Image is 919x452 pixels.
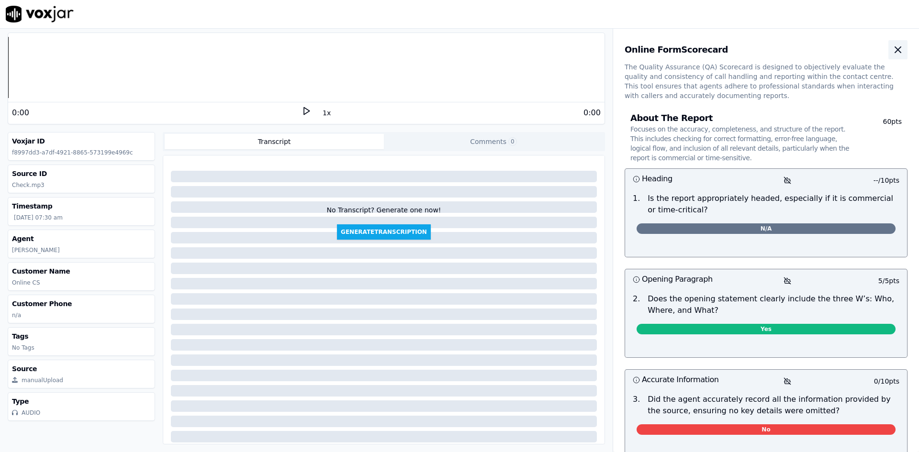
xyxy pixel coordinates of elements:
p: The Quality Assurance (QA) Scorecard is designed to objectively evaluate the quality and consiste... [625,62,908,100]
span: No [637,424,896,435]
p: [PERSON_NAME] [12,246,151,254]
h3: About The Report [630,114,857,163]
span: N/A [637,223,896,234]
h3: Accurate Information [633,374,766,386]
p: 60 pts [856,117,902,163]
p: 1 . [629,193,644,216]
p: -- / 10 pts [874,176,899,185]
div: 0:00 [12,107,29,119]
p: Did the agent accurately record all the information provided by the source, ensuring no key detai... [648,394,899,417]
h3: Opening Paragraph [633,273,766,286]
button: 1x [321,106,333,120]
h3: Voxjar ID [12,136,151,146]
p: 0 / 10 pts [874,376,899,386]
p: Does the opening statement clearly include the three W’s: Who, Where, and What? [648,293,899,316]
p: Focuses on the accuracy, completeness, and structure of the report. This includes checking for co... [630,124,857,163]
h3: Timestamp [12,201,151,211]
h3: Type [12,397,151,406]
h3: Agent [12,234,151,243]
img: voxjar logo [6,6,74,22]
h3: Customer Name [12,266,151,276]
p: n/a [12,311,151,319]
p: No Tags [12,344,151,352]
p: 2 . [629,293,644,316]
p: Is the report appropriately headed, especially if it is commercial or time-critical? [648,193,899,216]
p: f8997dd3-a7df-4921-8865-573199e4969c [12,149,151,156]
p: Check.mp3 [12,181,151,189]
span: Yes [637,324,896,334]
button: Comments [384,134,603,149]
button: GenerateTranscription [337,224,431,240]
p: [DATE] 07:30 am [14,214,151,221]
h3: Source ID [12,169,151,178]
h3: Online Form Scorecard [625,45,728,54]
button: Transcript [165,134,384,149]
div: 0:00 [583,107,601,119]
div: No Transcript? Generate one now! [327,205,441,224]
h3: Heading [633,173,766,185]
div: AUDIO [22,409,40,417]
p: 3 . [629,394,644,417]
p: 5 / 5 pts [878,276,899,286]
p: Online CS [12,279,151,287]
h3: Customer Phone [12,299,151,309]
div: manualUpload [22,376,63,384]
h3: Source [12,364,151,374]
h3: Tags [12,331,151,341]
span: 0 [508,137,517,146]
